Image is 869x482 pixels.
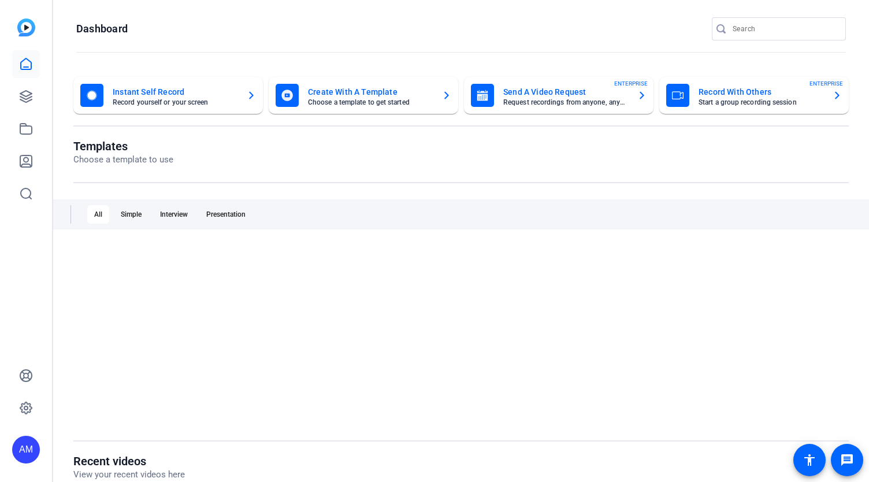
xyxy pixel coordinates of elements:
button: Instant Self RecordRecord yourself or your screen [73,77,263,114]
button: Record With OthersStart a group recording sessionENTERPRISE [659,77,849,114]
p: Choose a template to use [73,153,173,166]
h1: Dashboard [76,22,128,36]
span: ENTERPRISE [809,79,843,88]
p: View your recent videos here [73,468,185,481]
div: Simple [114,205,148,224]
input: Search [733,22,837,36]
mat-card-title: Send A Video Request [503,85,628,99]
div: Presentation [199,205,252,224]
mat-card-subtitle: Start a group recording session [699,99,823,106]
div: Interview [153,205,195,224]
div: AM [12,436,40,464]
mat-card-subtitle: Record yourself or your screen [113,99,237,106]
mat-card-title: Record With Others [699,85,823,99]
button: Send A Video RequestRequest recordings from anyone, anywhereENTERPRISE [464,77,653,114]
h1: Templates [73,139,173,153]
h1: Recent videos [73,454,185,468]
span: ENTERPRISE [614,79,648,88]
mat-icon: message [840,453,854,467]
div: All [87,205,109,224]
mat-icon: accessibility [803,453,816,467]
mat-card-subtitle: Choose a template to get started [308,99,433,106]
img: blue-gradient.svg [17,18,35,36]
mat-card-title: Create With A Template [308,85,433,99]
mat-card-subtitle: Request recordings from anyone, anywhere [503,99,628,106]
mat-card-title: Instant Self Record [113,85,237,99]
button: Create With A TemplateChoose a template to get started [269,77,458,114]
